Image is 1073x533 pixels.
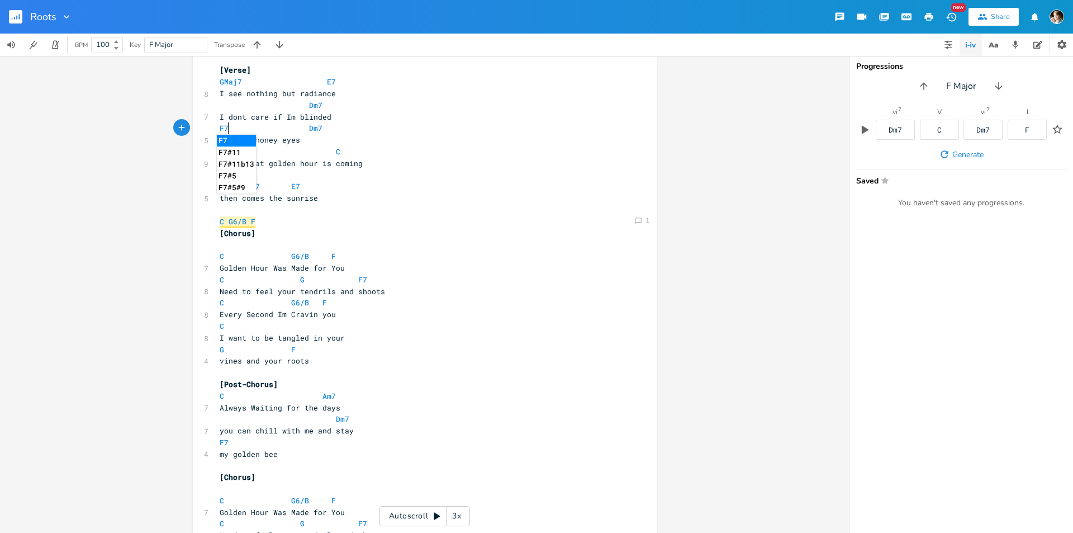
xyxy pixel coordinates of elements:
span: C [220,518,224,529]
span: I see that golden hour is coming [220,158,363,168]
div: New [951,3,966,12]
span: G [220,345,224,355]
span: I see nothing but radiance [220,88,336,98]
span: Dm7 [309,123,322,133]
span: F [291,345,296,355]
span: F [322,298,327,308]
span: F Major [149,40,173,50]
div: C [937,126,942,134]
span: Roots [30,12,56,22]
span: E7 [291,181,300,191]
li: F7#5 [217,170,256,182]
span: C [220,275,224,285]
span: Dm7 [309,100,322,110]
span: Dm7 [336,414,349,424]
button: Share [968,8,1019,26]
span: I want to be tangled in your [220,333,345,343]
li: F7#5#9 [217,182,256,194]
span: C [220,391,224,401]
div: V [937,109,942,115]
span: Always Waiting for the days [220,403,340,413]
span: Every Second Im Cravin you [220,309,336,319]
span: C [220,251,224,261]
span: GMaj7 [220,77,242,87]
span: G6/B [291,496,309,506]
div: Progressions [856,63,1066,70]
span: F7 [220,437,229,447]
span: C [220,216,224,228]
span: F [331,251,336,261]
span: G [300,275,305,285]
span: F7 [358,518,367,529]
li: F7 [217,135,256,147]
span: Generate [952,149,984,160]
sup: 7 [898,107,901,112]
span: Need to feel your tendrils and shoots [220,286,385,296]
span: G6/B [229,216,246,228]
img: Robert Wise [1050,10,1064,24]
span: then comes the sunrise [220,193,318,203]
li: F7#11 [217,147,256,158]
span: C [220,496,224,506]
div: I [1027,109,1028,115]
span: Saved [856,176,1060,185]
span: Golden Hour Was Made for You [220,507,345,517]
div: Key [130,41,141,48]
span: F [251,216,255,228]
span: C [220,321,224,331]
span: F Major [946,80,976,93]
span: Golden Hour Was Made for You [220,263,345,273]
span: [Chorus] [220,472,255,482]
div: F [1025,126,1029,134]
span: my golden bee [220,449,278,459]
div: You haven't saved any progressions. [856,198,1066,208]
button: New [940,7,962,27]
sup: 7 [986,107,990,112]
span: G6/B [291,298,309,308]
span: G [300,518,305,529]
span: E7 [327,77,336,87]
span: C [336,147,340,157]
span: F7 [220,123,229,133]
span: [Chorus] [220,228,255,238]
span: by your honey eyes [220,135,300,145]
div: 3x [447,506,467,526]
button: Generate [934,144,988,164]
span: F [331,496,336,506]
span: GMaj7 [238,181,260,191]
div: 1 [645,217,649,224]
div: Autoscroll [379,506,470,526]
span: C [220,298,224,308]
span: F7 [358,275,367,285]
span: I dont care if Im blinded [220,112,331,122]
div: vi [892,109,898,115]
div: Dm7 [976,126,990,134]
li: F7#11b13 [217,158,256,170]
span: [Post-Chorus] [220,379,278,389]
div: Share [991,12,1010,22]
div: BPM [75,42,88,48]
span: [Verse] [220,65,251,75]
div: Dm7 [889,126,902,134]
span: G6/B [291,251,309,261]
span: Am7 [322,391,336,401]
span: vines and your roots [220,356,309,366]
span: you can chill with me and stay [220,426,354,436]
div: Transpose [214,41,245,48]
div: vi [981,109,986,115]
